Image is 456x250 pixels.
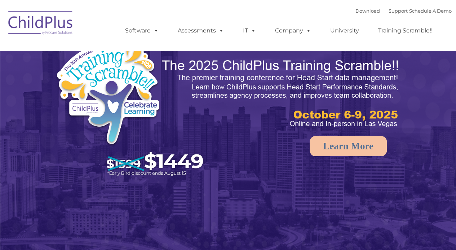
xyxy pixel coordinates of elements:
a: Training Scramble!! [371,23,440,38]
a: Download [355,8,380,14]
a: Support [389,8,408,14]
a: Schedule A Demo [409,8,452,14]
a: Software [118,23,166,38]
a: Assessments [171,23,231,38]
a: IT [236,23,263,38]
img: ChildPlus by Procare Solutions [5,6,77,42]
font: | [355,8,452,14]
a: University [323,23,366,38]
a: Learn More [310,136,387,156]
a: Company [268,23,318,38]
